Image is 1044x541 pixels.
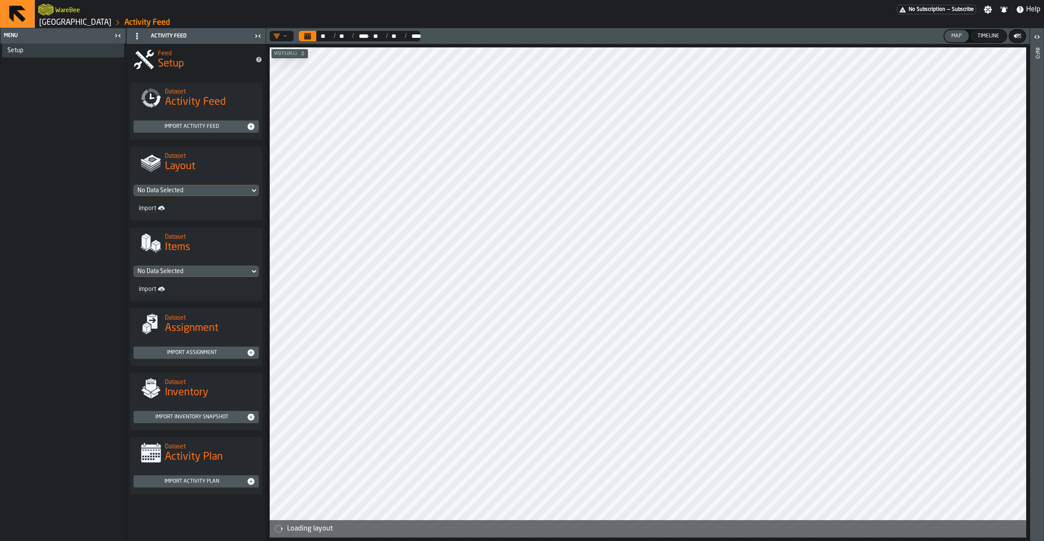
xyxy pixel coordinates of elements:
[165,87,255,95] h2: Sub Title
[1034,46,1040,539] div: Info
[158,48,248,57] h2: Sub Title
[1031,30,1043,46] label: button-toggle-Open
[996,5,1012,14] label: button-toggle-Notifications
[128,29,252,43] div: Activity Feed
[134,120,259,133] button: button-Import Activity Feed
[165,321,218,335] span: Assignment
[135,203,193,214] a: link-to-/wh/i/b5402f52-ce28-4f27-b3d4-5c6d76174849/import/layout/
[134,411,259,423] button: button-Import Inventory Snapshot
[134,475,259,488] button: button-Import Activity Plan
[165,160,195,174] span: Layout
[1012,4,1044,15] label: button-toggle-Help
[407,33,417,40] div: Select date range
[165,441,255,450] h2: Sub Title
[336,33,346,40] div: Select date range
[165,377,255,386] h2: Sub Title
[134,185,259,196] div: DropdownMenuValue-No Data Selected
[273,33,287,40] div: DropdownMenuValue-
[365,33,370,40] span: —
[388,33,398,40] div: Select date range
[0,28,126,43] header: Menu
[165,240,190,254] span: Items
[1030,28,1044,541] header: Info
[137,414,247,420] div: Import Inventory Snapshot
[127,44,266,75] div: title-Setup
[287,524,1023,534] div: Loading layout
[130,308,262,340] div: title-Assignment
[165,95,226,109] span: Activity Feed
[974,33,1003,39] div: Timeline
[135,284,193,294] a: link-to-/wh/i/b5402f52-ce28-4f27-b3d4-5c6d76174849/import/items/
[124,18,170,27] a: link-to-/wh/i/b5402f52-ce28-4f27-b3d4-5c6d76174849/feed/5efed8bb-1743-40b6-b3dc-573486290c0e
[380,33,388,40] div: /
[909,7,945,13] span: No Subscription
[130,437,262,468] div: title-Activity Plan
[137,350,247,356] div: Import assignment
[354,33,364,40] div: Select date range
[327,33,335,40] div: /
[952,7,974,13] span: Subscribe
[299,31,316,41] button: Select date range
[317,33,327,40] div: Select date range
[158,57,184,71] span: Setup
[130,373,262,404] div: title-Inventory
[398,33,407,40] div: /
[165,232,255,240] h2: Sub Title
[948,33,965,39] div: Map
[970,30,1006,42] button: button-Timeline
[165,151,255,160] h2: Sub Title
[134,347,259,359] button: button-Import assignment
[346,33,354,40] div: /
[2,33,112,39] div: Menu
[38,2,54,17] a: logo-header
[55,5,80,14] h2: Sub Title
[165,386,208,400] span: Inventory
[165,450,223,464] span: Activity Plan
[130,147,262,178] div: title-Layout
[271,49,308,58] button: button-
[2,43,124,58] li: menu Setup
[370,33,380,40] div: Select date range
[1026,4,1041,15] span: Help
[112,30,124,41] label: button-toggle-Close me
[272,51,298,56] span: Visits (All)
[39,18,111,27] a: link-to-/wh/i/b5402f52-ce28-4f27-b3d4-5c6d76174849/simulations
[947,7,950,13] span: —
[897,5,976,14] a: link-to-/wh/i/b5402f52-ce28-4f27-b3d4-5c6d76174849/pricing/
[137,268,246,275] div: DropdownMenuValue-No Data Selected
[7,47,23,54] span: Setup
[130,227,262,259] div: title-Items
[38,17,539,28] nav: Breadcrumb
[137,478,247,484] div: Import Activity Plan
[134,266,259,277] div: DropdownMenuValue-No Data Selected
[270,31,294,41] div: DropdownMenuValue-
[944,30,969,42] button: button-Map
[270,520,1026,538] div: alert-Loading layout
[137,124,247,130] div: Import Activity Feed
[897,5,976,14] div: Menu Subscription
[137,187,246,194] div: DropdownMenuValue-No Data Selected
[299,31,420,41] div: Select date range
[165,313,255,321] h2: Sub Title
[980,5,996,14] label: button-toggle-Settings
[252,31,264,41] label: button-toggle-Close me
[130,82,262,114] div: title-Activity Feed
[1010,30,1025,42] button: button-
